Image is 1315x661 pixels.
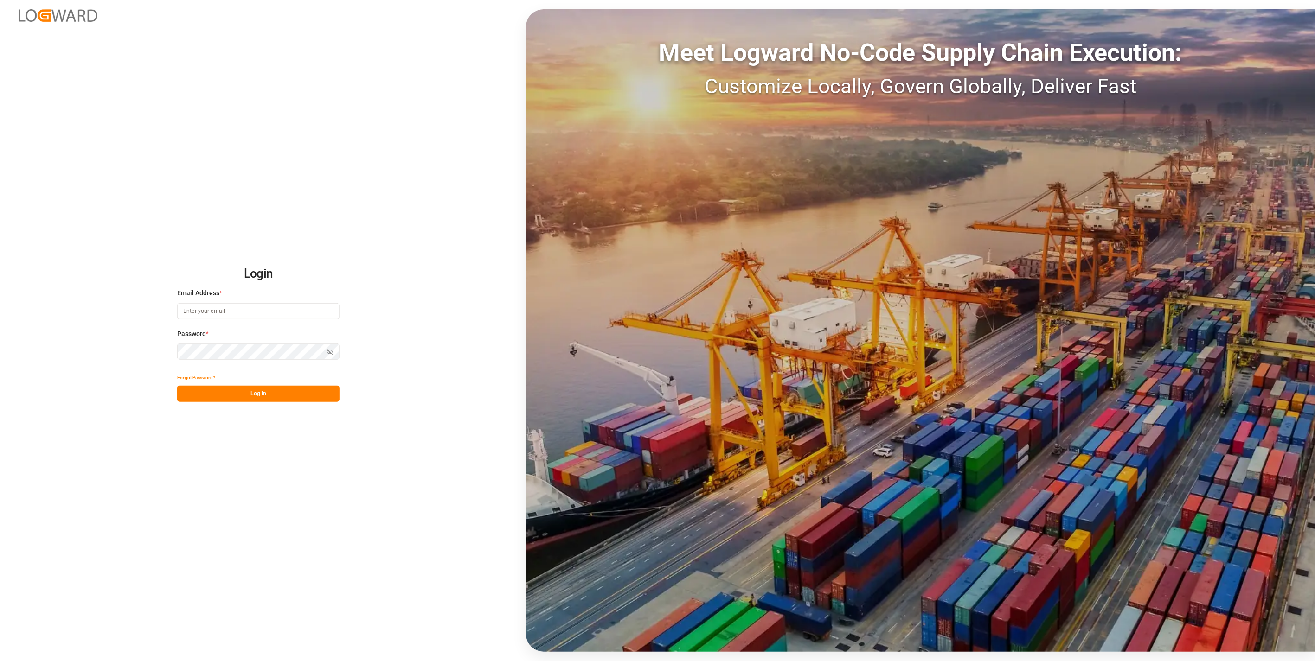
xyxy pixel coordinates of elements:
button: Forgot Password? [177,369,215,386]
button: Log In [177,386,340,402]
span: Password [177,329,206,339]
span: Email Address [177,288,219,298]
div: Meet Logward No-Code Supply Chain Execution: [526,35,1315,71]
input: Enter your email [177,303,340,319]
img: Logward_new_orange.png [19,9,97,22]
h2: Login [177,259,340,289]
div: Customize Locally, Govern Globally, Deliver Fast [526,71,1315,102]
